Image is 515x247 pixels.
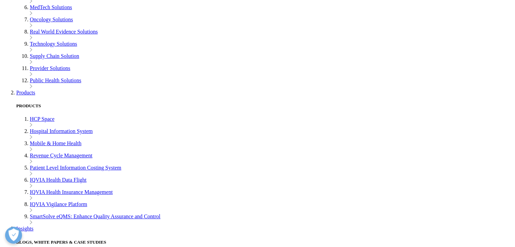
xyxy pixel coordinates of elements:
h5: BLOGS, WHITE PAPERS & CASE STUDIES [16,240,512,245]
a: IQVIA Vigilance Platform [30,201,87,207]
a: Oncology Solutions [30,17,73,22]
button: Open Preferences [5,227,22,244]
a: IQVIA Health Insurance Management [30,189,113,195]
h5: PRODUCTS [16,103,512,109]
a: Public Health Solutions [30,77,81,83]
a: SmartSolve eQMS: Enhance Quality Assurance and Control [30,214,160,219]
a: HCP Space [30,116,55,122]
a: Supply Chain Solution [30,53,79,59]
a: Provider Solutions [30,65,70,71]
a: Technology Solutions [30,41,77,47]
a: Products [16,90,35,95]
a: Insights [16,226,34,231]
a: Revenue Cycle Management [30,153,92,158]
a: Mobile & Home Health [30,140,81,146]
a: Real World Evidence Solutions [30,29,98,35]
a: IQVIA Health Data Flight [30,177,87,183]
a: Hospital Information System [30,128,93,134]
a: MedTech Solutions [30,4,72,10]
a: Patient Level Information Costing System [30,165,121,171]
